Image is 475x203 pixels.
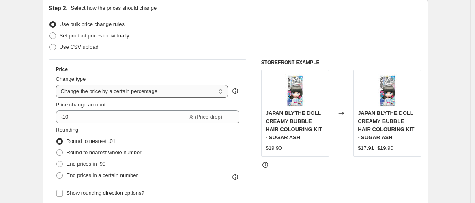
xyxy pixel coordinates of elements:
span: Round to nearest whole number [67,149,142,155]
span: Show rounding direction options? [67,190,144,196]
div: help [231,87,239,95]
h2: Step 2. [49,4,68,12]
strike: $19.90 [377,144,393,152]
div: $19.90 [266,144,282,152]
span: Rounding [56,127,79,133]
h6: STOREFRONT EXAMPLE [261,59,421,66]
span: % (Price drop) [189,114,222,120]
span: Change type [56,76,86,82]
span: Round to nearest .01 [67,138,116,144]
span: JAPAN BLYTHE DOLL CREAMY BUBBLE HAIR COLOURING KIT - SUGAR ASH [358,110,414,140]
div: $17.91 [358,144,374,152]
span: Price change amount [56,101,106,108]
h3: Price [56,66,68,73]
input: -15 [56,110,187,123]
span: JAPAN BLYTHE DOLL CREAMY BUBBLE HAIR COLOURING KIT - SUGAR ASH [266,110,322,140]
span: Use CSV upload [60,44,99,50]
span: End prices in .99 [67,161,106,167]
span: Set product prices individually [60,32,129,39]
p: Select how the prices should change [71,4,157,12]
img: japan-blythe-doll-creamy-bubble-hair-colouring-kit-sugar-ash-fresh-light-the-cosmetic-store-new-z... [371,74,404,107]
img: japan-blythe-doll-creamy-bubble-hair-colouring-kit-sugar-ash-fresh-light-the-cosmetic-store-new-z... [279,74,311,107]
span: Use bulk price change rules [60,21,125,27]
span: End prices in a certain number [67,172,138,178]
